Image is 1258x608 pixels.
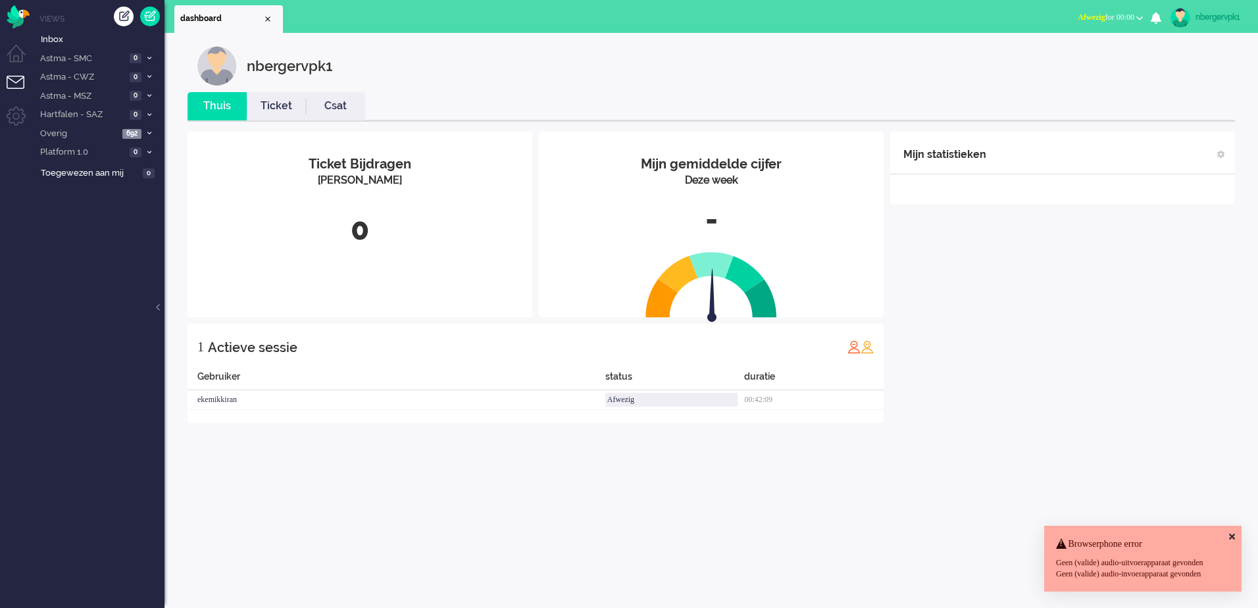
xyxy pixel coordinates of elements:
[122,129,141,139] span: 692
[306,99,365,114] a: Csat
[605,370,745,390] div: status
[188,370,605,390] div: Gebruiker
[306,92,365,120] li: Csat
[1056,557,1230,580] div: Geen (valide) audio-uitvoerapparaat gevonden Geen (valide) audio-invoerapparaat gevonden
[143,168,155,178] span: 0
[188,99,247,114] a: Thuis
[38,128,118,140] span: Overig
[130,147,141,157] span: 0
[140,7,160,26] a: Quick Ticket
[7,5,30,28] img: flow_omnibird.svg
[114,7,134,26] div: Creëer ticket
[1170,8,1190,28] img: avatar
[7,107,36,136] li: Admin menu
[39,13,164,24] li: Views
[247,92,306,120] li: Ticket
[1195,11,1245,24] div: nbergervpk1
[188,390,605,410] div: ekemikkiran
[41,167,139,180] span: Toegewezen aan mij
[130,53,141,63] span: 0
[130,91,141,101] span: 0
[197,46,237,86] img: customer.svg
[684,268,740,325] img: arrow.svg
[174,5,283,33] li: Dashboard
[197,334,204,360] div: 1
[1070,4,1151,33] li: Afwezigfor 00:00
[38,53,126,65] span: Astma - SMC
[38,146,126,159] span: Platform 1.0
[549,173,874,188] div: Deze week
[1056,539,1230,549] h4: Browserphone error
[197,173,522,188] div: [PERSON_NAME]
[1078,13,1134,22] span: for 00:00
[7,9,30,18] a: Omnidesk
[7,76,36,105] li: Tickets menu
[1070,8,1151,27] button: Afwezigfor 00:00
[605,393,738,407] div: Afwezig
[188,92,247,120] li: Thuis
[7,45,36,74] li: Dashboard menu
[645,251,777,318] img: semi_circle.svg
[744,390,884,410] div: 00:42:09
[903,141,986,168] div: Mijn statistieken
[861,340,874,353] img: profile_orange.svg
[549,198,874,241] div: -
[197,208,522,251] div: 0
[38,90,126,103] span: Astma - MSZ
[130,110,141,120] span: 0
[263,14,273,24] div: Close tab
[38,109,126,121] span: Hartfalen - SAZ
[744,370,884,390] div: duratie
[38,71,126,84] span: Astma - CWZ
[38,165,164,180] a: Toegewezen aan mij 0
[208,334,297,361] div: Actieve sessie
[180,13,263,24] span: dashboard
[549,155,874,174] div: Mijn gemiddelde cijfer
[1168,8,1245,28] a: nbergervpk1
[847,340,861,353] img: profile_red.svg
[1078,13,1105,22] span: Afwezig
[247,99,306,114] a: Ticket
[130,72,141,82] span: 0
[247,46,332,86] div: nbergervpk1
[197,155,522,174] div: Ticket Bijdragen
[41,34,164,46] span: Inbox
[38,32,164,46] a: Inbox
